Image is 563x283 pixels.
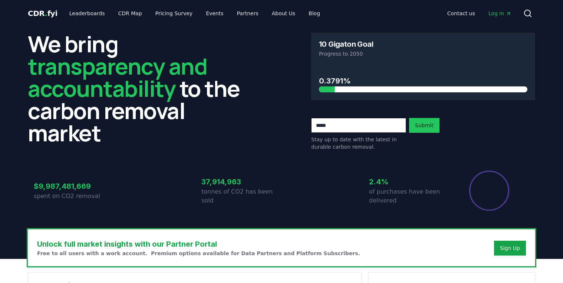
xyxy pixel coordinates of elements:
[28,8,57,19] a: CDR.fyi
[28,9,57,18] span: CDR fyi
[319,50,527,57] p: Progress to 2050
[37,238,360,250] h3: Unlock full market insights with our Partner Portal
[231,7,264,20] a: Partners
[201,176,281,187] h3: 37,914,963
[488,10,511,17] span: Log in
[468,170,510,211] div: Percentage of sales delivered
[28,51,207,103] span: transparency and accountability
[37,250,360,257] p: Free to all users with a work account. Premium options available for Data Partners and Platform S...
[28,33,252,144] h2: We bring to the carbon removal market
[303,7,326,20] a: Blog
[319,75,527,86] h3: 0.3791%
[200,7,229,20] a: Events
[45,9,47,18] span: .
[369,187,449,205] p: of purchases have been delivered
[441,7,517,20] nav: Main
[483,7,517,20] a: Log in
[63,7,326,20] nav: Main
[494,241,526,256] button: Sign Up
[149,7,198,20] a: Pricing Survey
[34,192,114,201] p: spent on CO2 removal
[266,7,301,20] a: About Us
[319,40,373,48] h3: 10 Gigaton Goal
[112,7,148,20] a: CDR Map
[201,187,281,205] p: tonnes of CO2 has been sold
[500,244,520,252] a: Sign Up
[441,7,481,20] a: Contact us
[34,181,114,192] h3: $9,987,481,669
[369,176,449,187] h3: 2.4%
[409,118,439,133] button: Submit
[311,136,406,151] p: Stay up to date with the latest in durable carbon removal.
[63,7,111,20] a: Leaderboards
